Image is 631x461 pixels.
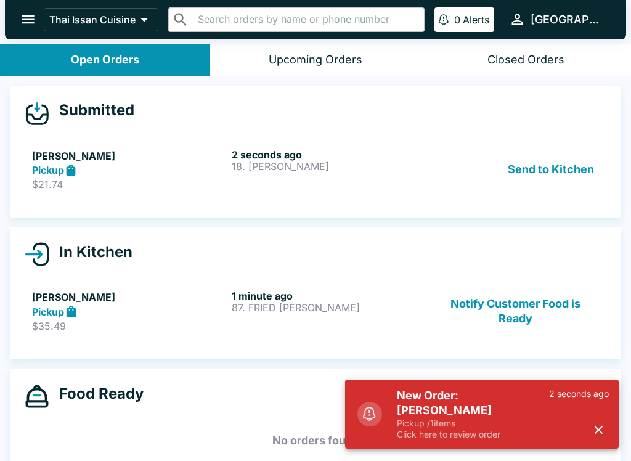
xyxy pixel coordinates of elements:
[25,282,606,340] a: [PERSON_NAME]Pickup$35.491 minute ago87. FRIED [PERSON_NAME]Notify Customer Food is Ready
[25,141,606,198] a: [PERSON_NAME]Pickup$21.742 seconds ago18. [PERSON_NAME]Send to Kitchen
[49,385,144,403] h4: Food Ready
[32,290,227,304] h5: [PERSON_NAME]
[71,53,139,67] div: Open Orders
[232,290,426,302] h6: 1 minute ago
[397,388,549,418] h5: New Order: [PERSON_NAME]
[32,164,64,176] strong: Pickup
[32,306,64,318] strong: Pickup
[49,101,134,120] h4: Submitted
[397,418,549,429] p: Pickup / 1 items
[32,320,227,332] p: $35.49
[232,302,426,313] p: 87. FRIED [PERSON_NAME]
[44,8,158,31] button: Thai Issan Cuisine
[463,14,489,26] p: Alerts
[194,11,419,28] input: Search orders by name or phone number
[269,53,362,67] div: Upcoming Orders
[503,149,599,191] button: Send to Kitchen
[232,161,426,172] p: 18. [PERSON_NAME]
[397,429,549,440] p: Click here to review order
[49,243,132,261] h4: In Kitchen
[454,14,460,26] p: 0
[49,14,136,26] p: Thai Issan Cuisine
[487,53,564,67] div: Closed Orders
[432,290,599,332] button: Notify Customer Food is Ready
[232,149,426,161] h6: 2 seconds ago
[549,388,609,399] p: 2 seconds ago
[531,12,606,27] div: [GEOGRAPHIC_DATA]
[504,6,611,33] button: [GEOGRAPHIC_DATA]
[12,4,44,35] button: open drawer
[32,149,227,163] h5: [PERSON_NAME]
[32,178,227,190] p: $21.74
